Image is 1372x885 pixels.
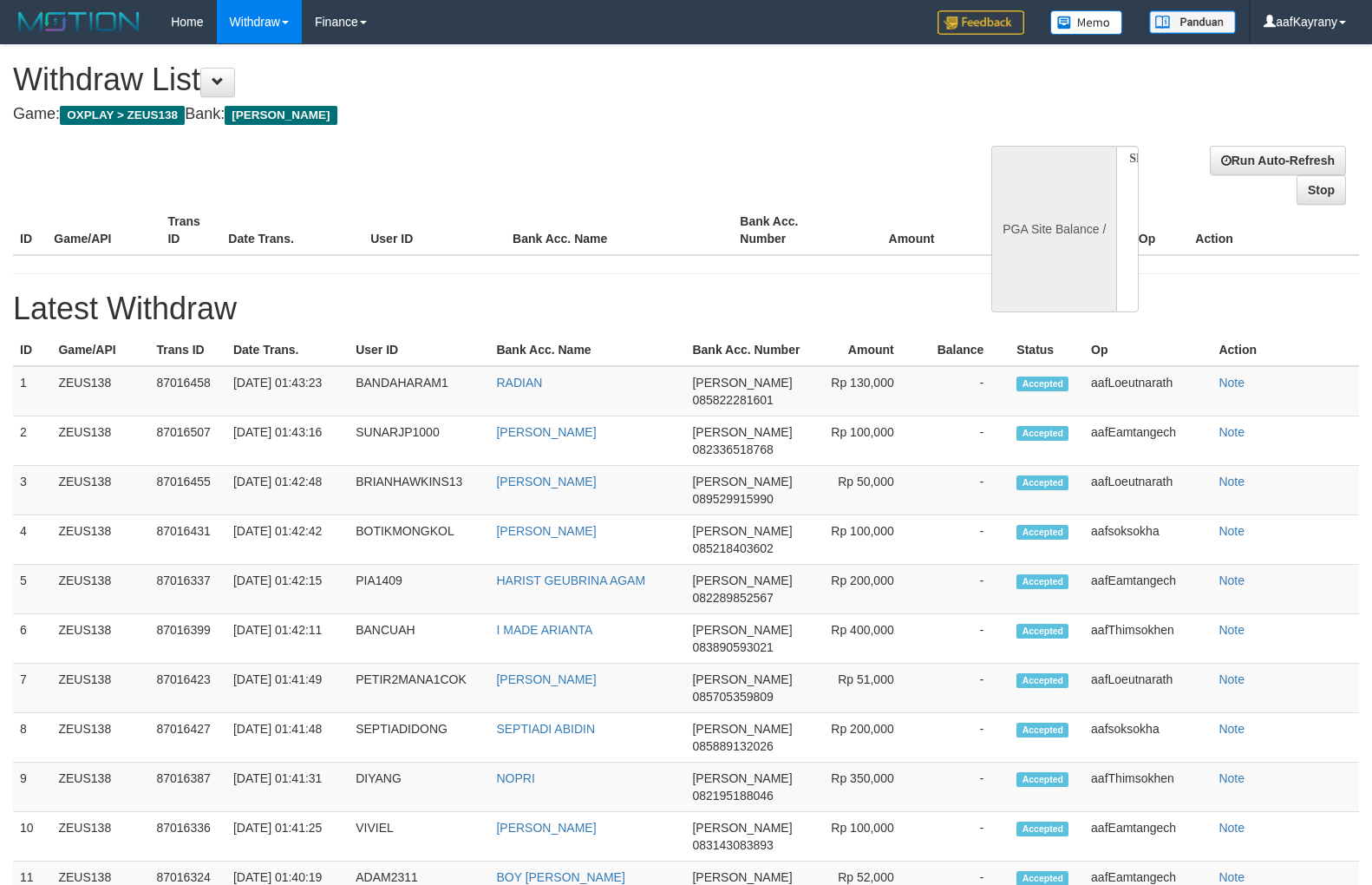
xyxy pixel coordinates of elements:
[1218,475,1245,488] a: Note
[1084,812,1212,862] td: aafEamtangech
[938,10,1024,35] img: Feedback.jpg
[920,334,1010,366] th: Balance
[1084,366,1212,416] td: aafLoeutnarath
[47,206,160,255] th: Game/API
[51,515,149,565] td: ZEUS138
[496,870,624,884] a: BOY [PERSON_NAME]
[496,574,645,587] a: HARIST GEUBRINA AGAM
[1009,334,1084,366] th: Status
[13,106,898,123] h4: Game: Bank:
[1016,822,1068,836] span: Accepted
[920,812,1010,862] td: -
[349,664,489,713] td: PETIR2MANA1COK
[51,416,149,466] td: ZEUS138
[226,466,349,515] td: [DATE] 01:42:48
[692,838,773,852] span: 083143083893
[13,466,51,515] td: 3
[13,812,51,862] td: 10
[149,416,225,466] td: 87016507
[221,206,363,255] th: Date Trans.
[1084,713,1212,763] td: aafsoksokha
[692,789,773,803] span: 082195188046
[692,690,773,704] span: 085705359809
[920,416,1010,466] td: -
[489,334,685,366] th: Bank Acc. Name
[149,664,225,713] td: 87016423
[226,763,349,812] td: [DATE] 01:41:31
[160,206,221,255] th: Trans ID
[692,524,792,538] span: [PERSON_NAME]
[13,206,47,255] th: ID
[814,664,920,713] td: Rp 51,000
[149,713,225,763] td: 87016427
[991,146,1116,312] div: PGA Site Balance /
[685,334,813,366] th: Bank Acc. Number
[1016,426,1068,441] span: Accepted
[13,713,51,763] td: 8
[692,492,773,506] span: 089529915990
[226,565,349,614] td: [DATE] 01:42:15
[51,713,149,763] td: ZEUS138
[1212,334,1359,366] th: Action
[692,591,773,605] span: 082289852567
[1149,10,1236,34] img: panduan.png
[51,664,149,713] td: ZEUS138
[51,334,149,366] th: Game/API
[920,515,1010,565] td: -
[226,515,349,565] td: [DATE] 01:42:42
[814,366,920,416] td: Rp 130,000
[13,515,51,565] td: 4
[692,870,792,884] span: [PERSON_NAME]
[692,771,792,785] span: [PERSON_NAME]
[349,614,489,664] td: BANCUAH
[920,466,1010,515] td: -
[920,664,1010,713] td: -
[496,524,596,538] a: [PERSON_NAME]
[1210,146,1346,175] a: Run Auto-Refresh
[149,565,225,614] td: 87016337
[13,565,51,614] td: 5
[920,763,1010,812] td: -
[1218,672,1245,686] a: Note
[51,466,149,515] td: ZEUS138
[692,425,792,439] span: [PERSON_NAME]
[1084,515,1212,565] td: aafsoksokha
[1084,614,1212,664] td: aafThimsokhen
[733,206,846,255] th: Bank Acc. Number
[1016,574,1068,589] span: Accepted
[1218,623,1245,637] a: Note
[1016,525,1068,540] span: Accepted
[349,334,489,366] th: User ID
[692,821,792,835] span: [PERSON_NAME]
[349,713,489,763] td: SEPTIADIDONG
[692,640,773,654] span: 083890593021
[51,812,149,862] td: ZEUS138
[13,9,145,35] img: MOTION_logo.png
[51,614,149,664] td: ZEUS138
[1016,723,1068,737] span: Accepted
[226,713,349,763] td: [DATE] 01:41:48
[496,376,542,390] a: RADIAN
[1084,334,1212,366] th: Op
[506,206,733,255] th: Bank Acc. Name
[496,475,596,488] a: [PERSON_NAME]
[692,623,792,637] span: [PERSON_NAME]
[1297,175,1346,205] a: Stop
[226,812,349,862] td: [DATE] 01:41:25
[349,466,489,515] td: BRIANHAWKINS13
[814,416,920,466] td: Rp 100,000
[1084,763,1212,812] td: aafThimsokhen
[496,821,596,835] a: [PERSON_NAME]
[1218,524,1245,538] a: Note
[1050,10,1123,35] img: Button%20Memo.svg
[920,366,1010,416] td: -
[692,739,773,753] span: 085889132026
[814,713,920,763] td: Rp 200,000
[13,664,51,713] td: 7
[1084,416,1212,466] td: aafEamtangech
[349,763,489,812] td: DIYANG
[349,565,489,614] td: PIA1409
[692,442,773,456] span: 082336518768
[692,376,792,390] span: [PERSON_NAME]
[1218,376,1245,390] a: Note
